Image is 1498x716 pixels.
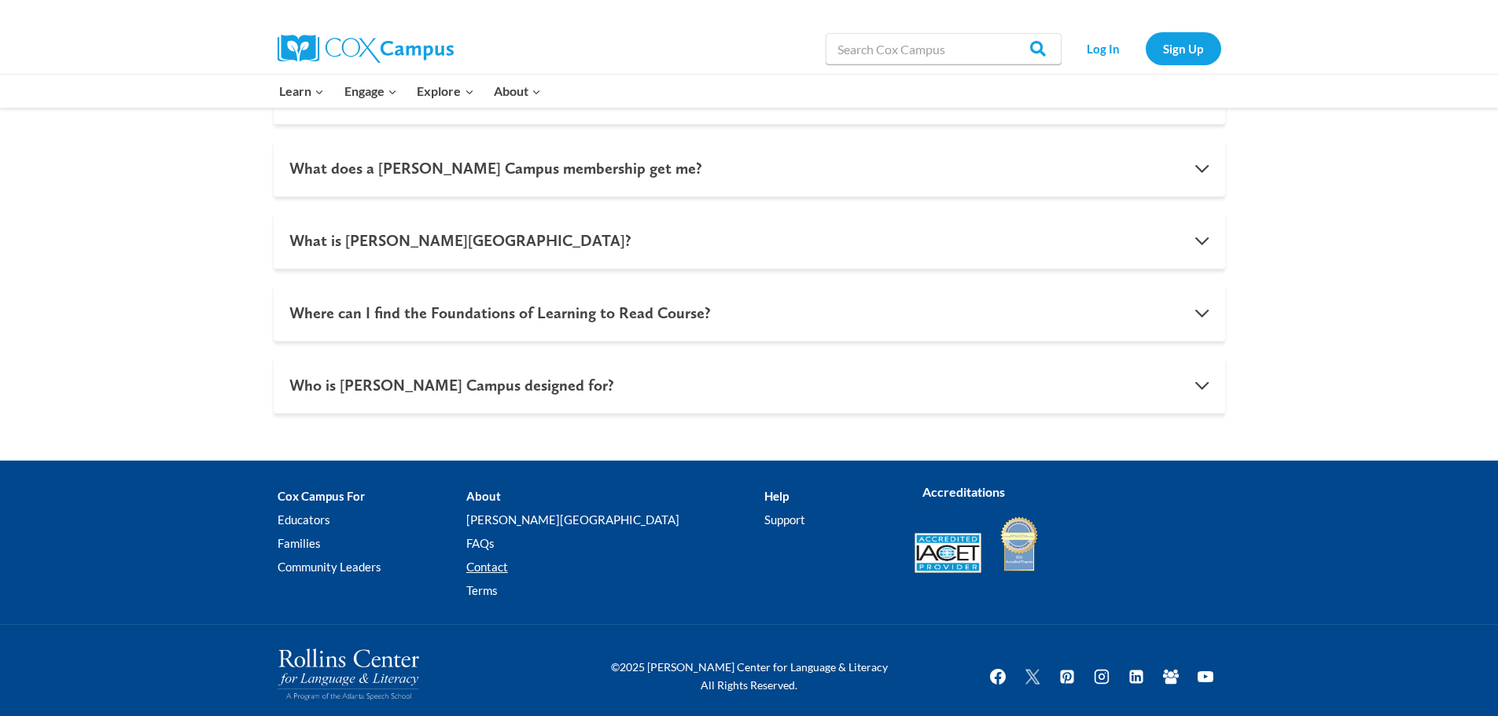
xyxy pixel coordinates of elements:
img: IDA Accredited [999,515,1039,573]
a: FAQs [466,531,764,555]
p: ©2025 [PERSON_NAME] Center for Language & Literacy All Rights Reserved. [600,659,899,694]
nav: Secondary Navigation [1069,32,1221,64]
nav: Primary Navigation [270,75,551,108]
a: Facebook [982,661,1014,692]
a: Pinterest [1051,661,1083,692]
img: Twitter X icon white [1023,667,1042,685]
button: Child menu of Explore [407,75,484,108]
a: Families [278,531,466,555]
a: Support [764,508,890,531]
a: Facebook Group [1155,661,1187,692]
a: Twitter [1017,661,1048,692]
button: What is [PERSON_NAME][GEOGRAPHIC_DATA]? [274,212,1225,269]
button: What does a [PERSON_NAME] Campus membership get me? [274,140,1225,196]
a: Community Leaders [278,555,466,578]
button: Child menu of Engage [334,75,407,108]
img: Accredited IACET® Provider [915,533,981,573]
img: Cox Campus [278,35,454,63]
a: YouTube [1190,661,1221,692]
button: Child menu of Learn [270,75,335,108]
a: Log In [1069,32,1138,64]
a: [PERSON_NAME][GEOGRAPHIC_DATA] [466,508,764,531]
img: Rollins Center for Language & Literacy - A Program of the Atlanta Speech School [278,648,419,700]
a: Instagram [1086,661,1117,692]
a: Contact [466,555,764,578]
input: Search Cox Campus [826,33,1062,64]
a: Linkedin [1121,661,1152,692]
strong: Accreditations [922,484,1005,499]
a: Sign Up [1146,32,1221,64]
button: Child menu of About [484,75,551,108]
a: Terms [466,578,764,602]
button: Who is [PERSON_NAME] Campus designed for? [274,357,1225,413]
button: Where can I find the Foundations of Learning to Read Course? [274,285,1225,341]
a: Educators [278,508,466,531]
